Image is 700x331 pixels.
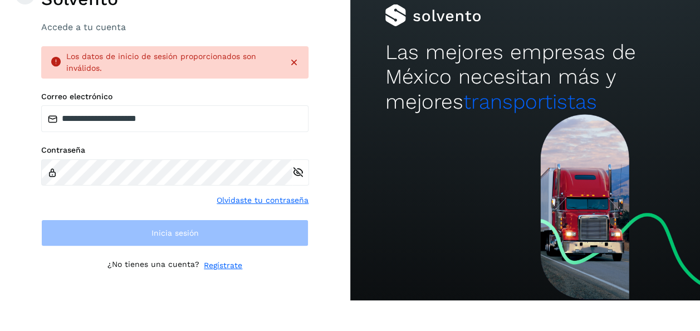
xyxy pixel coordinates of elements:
[66,51,280,74] div: Los datos de inicio de sesión proporcionados son inválidos.
[90,285,260,328] iframe: reCAPTCHA
[41,22,309,32] h3: Accede a tu cuenta
[204,260,242,271] a: Regístrate
[107,260,199,271] p: ¿No tienes una cuenta?
[385,40,665,114] h2: Las mejores empresas de México necesitan más y mejores
[41,220,309,246] button: Inicia sesión
[151,229,199,237] span: Inicia sesión
[217,194,309,206] a: Olvidaste tu contraseña
[463,90,596,114] span: transportistas
[41,145,309,155] label: Contraseña
[41,92,309,101] label: Correo electrónico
